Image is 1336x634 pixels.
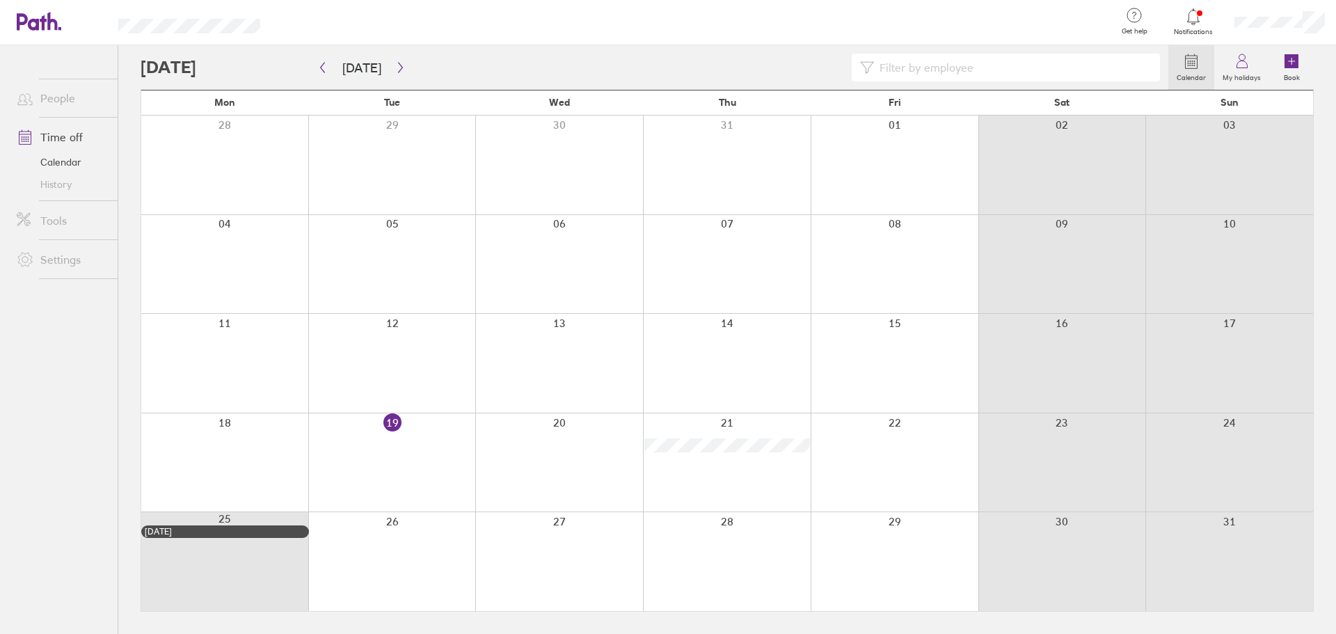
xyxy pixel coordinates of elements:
a: Tools [6,207,118,235]
span: Sun [1220,97,1239,108]
a: Calendar [6,151,118,173]
label: Calendar [1168,70,1214,82]
label: My holidays [1214,70,1269,82]
a: History [6,173,118,196]
a: Calendar [1168,45,1214,90]
a: My holidays [1214,45,1269,90]
a: Notifications [1171,7,1216,36]
label: Book [1275,70,1308,82]
a: Settings [6,246,118,274]
div: [DATE] [145,527,305,537]
a: Book [1269,45,1314,90]
span: Tue [384,97,400,108]
button: [DATE] [331,56,392,79]
input: Filter by employee [874,54,1152,81]
span: Notifications [1171,28,1216,36]
span: Wed [549,97,570,108]
a: People [6,84,118,112]
span: Get help [1112,27,1157,35]
span: Sat [1054,97,1069,108]
a: Time off [6,123,118,151]
span: Thu [719,97,736,108]
span: Fri [889,97,901,108]
span: Mon [214,97,235,108]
